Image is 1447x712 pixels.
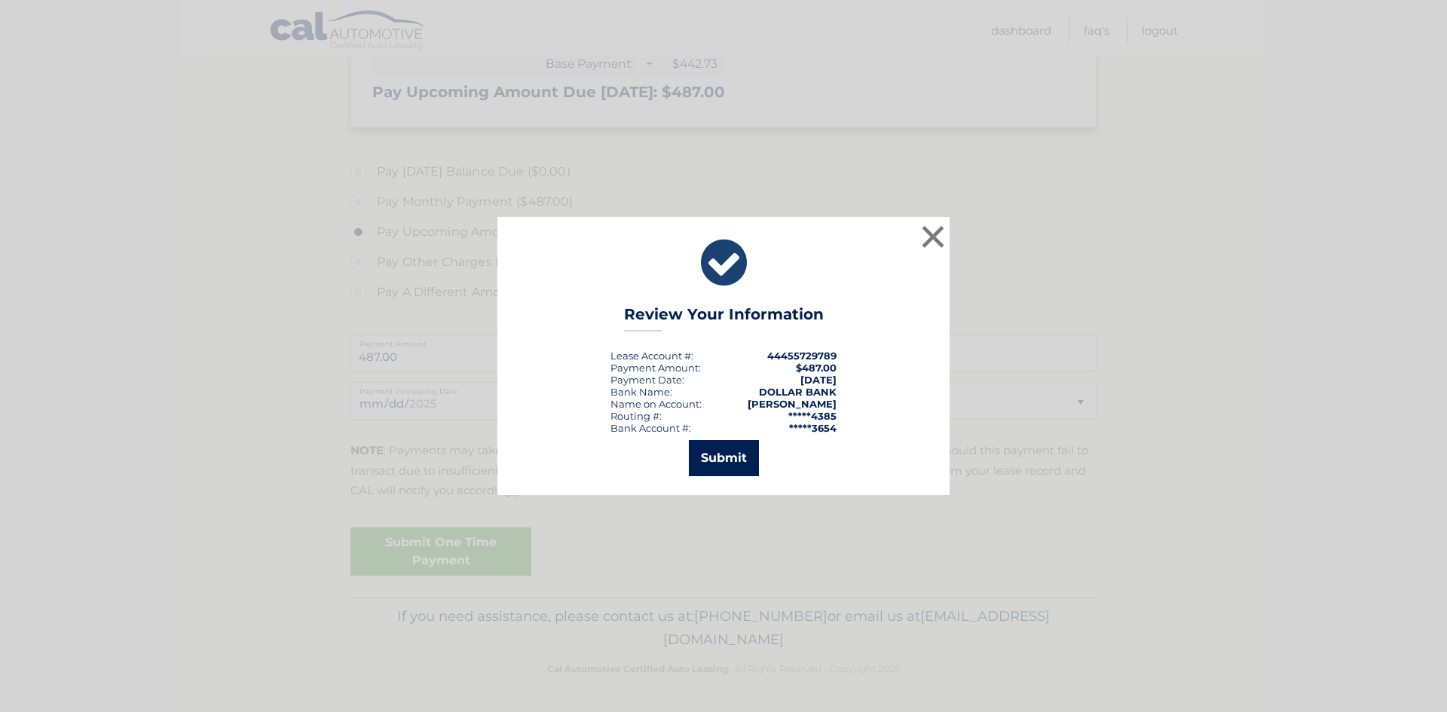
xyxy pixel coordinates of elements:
button: × [918,222,948,252]
div: Name on Account: [610,398,702,410]
div: : [610,374,684,386]
div: Bank Account #: [610,422,691,434]
div: Payment Amount: [610,362,701,374]
div: Bank Name: [610,386,672,398]
div: Lease Account #: [610,350,693,362]
strong: 44455729789 [767,350,837,362]
h3: Review Your Information [624,305,824,332]
strong: [PERSON_NAME] [748,398,837,410]
div: Routing #: [610,410,662,422]
span: $487.00 [796,362,837,374]
span: [DATE] [800,374,837,386]
span: Payment Date [610,374,682,386]
strong: DOLLAR BANK [759,386,837,398]
button: Submit [689,440,759,476]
